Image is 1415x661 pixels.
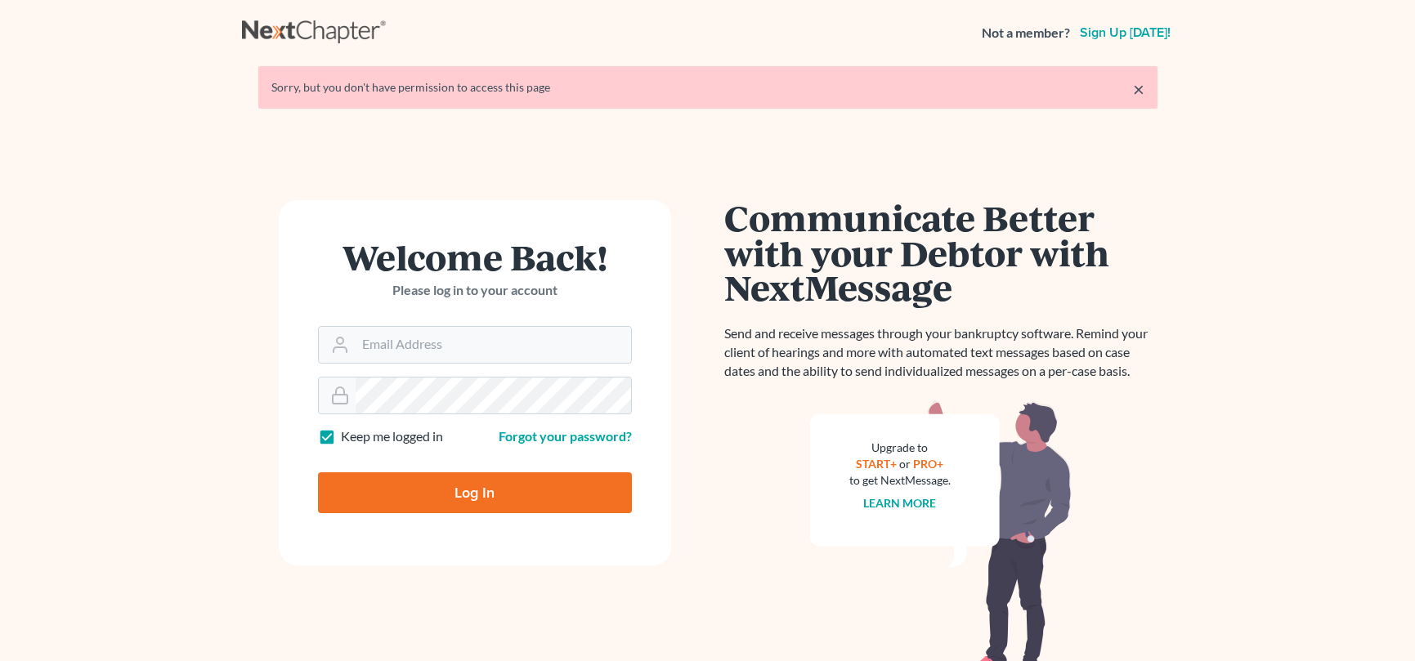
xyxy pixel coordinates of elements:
a: Sign up [DATE]! [1077,26,1174,39]
a: × [1133,79,1144,99]
a: Learn more [863,496,936,510]
input: Log In [318,472,632,513]
div: Upgrade to [849,440,951,456]
a: PRO+ [913,457,943,471]
input: Email Address [356,327,631,363]
h1: Communicate Better with your Debtor with NextMessage [724,200,1158,305]
div: Sorry, but you don't have permission to access this page [271,79,1144,96]
h1: Welcome Back! [318,239,632,275]
span: or [899,457,911,471]
strong: Not a member? [982,24,1070,42]
p: Please log in to your account [318,281,632,300]
a: START+ [856,457,897,471]
a: Forgot your password? [499,428,632,444]
p: Send and receive messages through your bankruptcy software. Remind your client of hearings and mo... [724,324,1158,381]
div: to get NextMessage. [849,472,951,489]
label: Keep me logged in [341,427,443,446]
